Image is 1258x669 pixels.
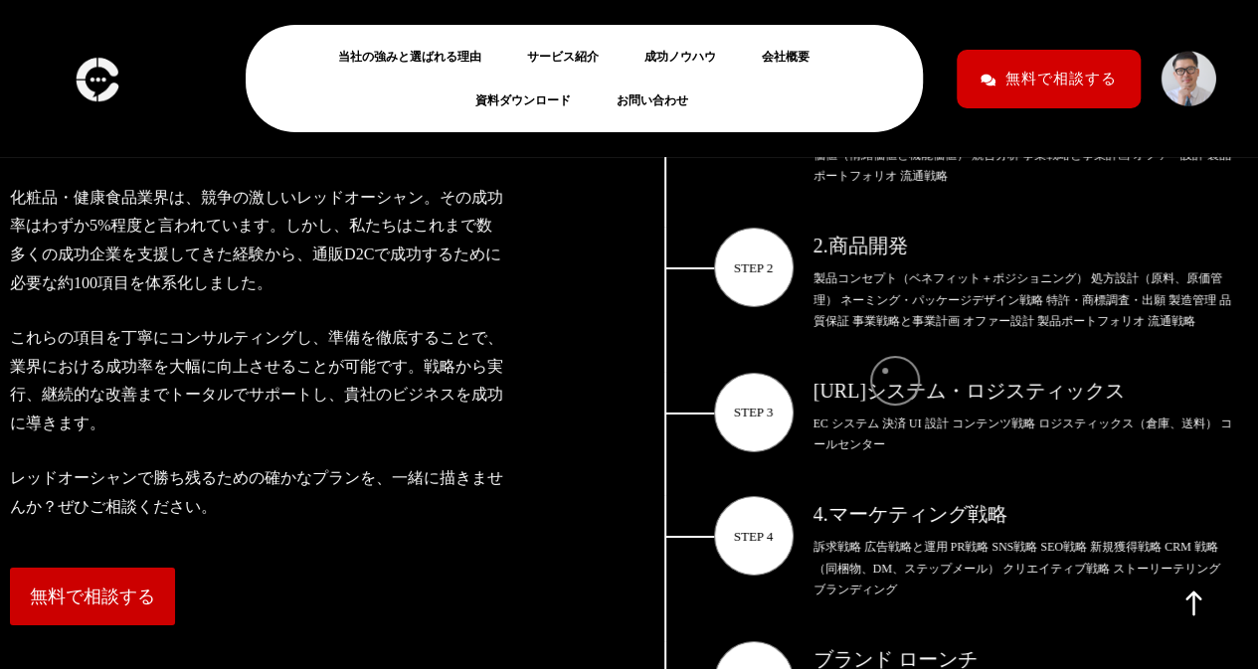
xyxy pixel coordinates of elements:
div: 4.マーケティング戦略 [813,496,1234,532]
a: お問い合わせ [617,88,704,112]
span: 無料で相談する [1005,62,1117,96]
a: logo-c [70,69,124,85]
div: 訴求戦略 広告戦略と運用 PR戦略 SNS戦略 SEO戦略 新規獲得戦略 CRM 戦略（同梱物、DM、ステップメール） クリエイティブ戦略 ストーリーテリング ブランディング [813,537,1234,601]
div: STEP 3 [714,373,794,452]
div: STEP 4 [714,496,794,576]
a: 無料で相談する [957,50,1141,108]
a: 無料で相談する [10,568,175,625]
p: これらの項目を丁寧にコンサルティングし、準備を徹底することで、業界における成功率を大幅に向上させることが可能です。戦略から実行、継続的な改善までトータルでサポートし、貴社のビジネスを成功に導きます。 [10,324,505,438]
p: レッドオーシャンで勝ち残るための確かなプランを、一緒に描きませんか？ぜひご相談ください。 [10,464,505,522]
div: 2.商品開発 [813,228,1234,263]
a: 成功ノウハウ [644,45,732,69]
span: 無料で相談する [30,587,155,605]
div: 製品コンセプト（ベネフィット＋ポジショニング） 処方設計（原料、原価管理） ネーミング・パッケージデザイン戦略 特許・商標調査・出願 製造管理 品質保証 事業戦略と事業計画 オファー設計 製品ポ... [813,268,1234,333]
div: [URL]システム・ロジスティックス [813,373,1234,409]
a: 資料ダウンロード [475,88,587,112]
a: 当社の強みと選ばれる理由 [338,45,497,69]
div: EC システム 決済 UI 設計 コンテンツ戦略 ロジスティックス（倉庫、送料） コールセンター [813,414,1234,456]
p: 化粧品・健康食品業界は、競争の激しいレッドオーシャン。その成功率はわずか5%程度と言われています。しかし、私たちはこれまで数多くの成功企業を支援してきた経験から、通販D2Cで成功するために必要な... [10,184,505,298]
a: サービス紹介 [527,45,615,69]
a: 会社概要 [762,45,825,69]
div: STEP 2 [714,228,794,307]
img: logo-c [70,50,124,108]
